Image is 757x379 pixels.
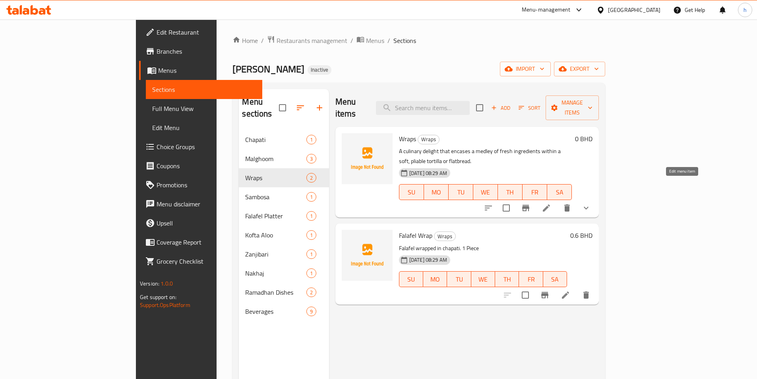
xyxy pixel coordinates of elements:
button: Sort [517,102,542,114]
span: Zanjibari [245,249,306,259]
div: items [306,192,316,202]
span: Chapati [245,135,306,144]
a: Promotions [139,175,262,194]
a: Support.OpsPlatform [140,300,190,310]
button: delete [577,286,596,305]
button: MO [424,184,449,200]
div: items [306,135,316,144]
span: Wraps [245,173,306,183]
span: Sort sections [291,98,310,117]
span: [DATE] 08:29 AM [406,256,450,264]
button: MO [423,271,447,287]
button: delete [558,198,577,218]
div: Nakhaj1 [239,264,329,283]
span: 3 [307,155,316,163]
div: Ramadhan Dishes [245,288,306,297]
button: WE [473,184,498,200]
span: Coverage Report [157,237,256,247]
button: Branch-specific-item [535,286,554,305]
span: 1 [307,270,316,277]
span: Add item [488,102,513,114]
span: Select section [471,99,488,116]
span: Kofta Aloo [245,230,306,240]
span: WE [476,187,495,198]
div: items [306,230,316,240]
svg: Show Choices [581,203,591,213]
span: Choice Groups [157,142,256,152]
button: TU [449,184,473,200]
span: Select to update [517,287,534,303]
nav: breadcrumb [232,35,605,46]
span: Sections [152,85,256,94]
span: TH [501,187,519,198]
button: WE [471,271,495,287]
span: Malghoom [245,154,306,163]
span: Falafel Platter [245,211,306,221]
li: / [350,36,353,45]
a: Upsell [139,214,262,233]
span: SU [403,187,421,198]
button: FR [519,271,543,287]
div: Zanjibari1 [239,245,329,264]
div: Beverages9 [239,302,329,321]
span: Add [490,103,511,113]
a: Full Menu View [146,99,262,118]
span: Edit Restaurant [157,27,256,37]
div: items [306,154,316,163]
h2: Menu items [335,96,366,120]
span: 9 [307,308,316,315]
span: Manage items [552,98,592,118]
li: / [261,36,264,45]
span: FR [522,274,540,285]
button: Add [488,102,513,114]
button: TU [447,271,471,287]
input: search [376,101,470,115]
a: Branches [139,42,262,61]
span: SA [550,187,569,198]
span: Beverages [245,307,306,316]
p: A culinary delight that encases a medley of fresh ingredients within a soft, pliable tortilla or ... [399,146,572,166]
div: items [306,211,316,221]
span: Wraps [434,232,455,241]
span: Branches [157,47,256,56]
span: export [560,64,599,74]
div: items [306,268,316,278]
span: Menu disclaimer [157,199,256,209]
span: Edit Menu [152,123,256,132]
span: 1 [307,251,316,258]
span: 1 [307,136,316,144]
div: items [306,288,316,297]
div: Wraps2 [239,168,329,187]
button: FR [523,184,547,200]
button: Manage items [546,95,599,120]
span: import [506,64,544,74]
button: Add section [310,98,329,117]
a: Restaurants management [267,35,347,46]
div: Inactive [308,65,331,75]
a: Choice Groups [139,137,262,156]
span: Menus [366,36,384,45]
span: WE [474,274,492,285]
span: Sambosa [245,192,306,202]
div: [GEOGRAPHIC_DATA] [608,6,660,14]
span: TU [452,187,470,198]
span: SA [546,274,564,285]
a: Edit Restaurant [139,23,262,42]
button: export [554,62,605,76]
span: Full Menu View [152,104,256,113]
span: 1 [307,212,316,220]
span: Nakhaj [245,268,306,278]
span: [PERSON_NAME] [232,60,304,78]
span: FR [526,187,544,198]
button: import [500,62,551,76]
div: Wraps [434,231,456,241]
a: Edit menu item [561,290,570,300]
h6: 0.6 BHD [570,230,592,241]
span: Inactive [308,66,331,73]
li: / [387,36,390,45]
